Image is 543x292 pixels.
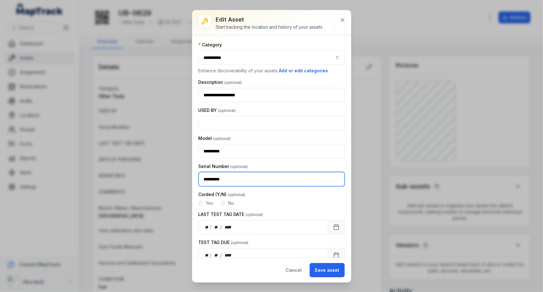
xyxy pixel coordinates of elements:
button: Save asset [310,263,345,277]
div: day, [204,224,210,230]
label: Category [199,42,222,48]
button: Calendar [328,220,345,234]
button: Cancel [281,263,307,277]
button: Calendar [328,248,345,262]
div: year, [222,252,234,258]
label: Model [199,135,231,141]
div: / [220,252,222,258]
label: Yes [206,200,213,206]
div: day, [204,252,210,258]
div: / [210,224,212,230]
label: LAST TEST TAG DATE [199,211,263,218]
label: USED BY [199,107,236,113]
p: Enhance discoverability of your assets. [199,67,345,74]
div: month, [212,224,220,230]
button: Add or edit categories [279,67,329,74]
label: Corded (Y/N) [199,191,246,198]
div: Start tracking the location and history of your assets. [216,24,324,30]
label: Description [199,79,242,85]
div: / [210,252,212,258]
label: Serial Number [199,163,248,170]
div: / [220,224,222,230]
label: No [228,200,234,206]
div: month, [212,252,220,258]
h3: Edit asset [216,15,324,24]
label: TEST TAG DUE [199,239,249,246]
div: year, [222,224,234,230]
